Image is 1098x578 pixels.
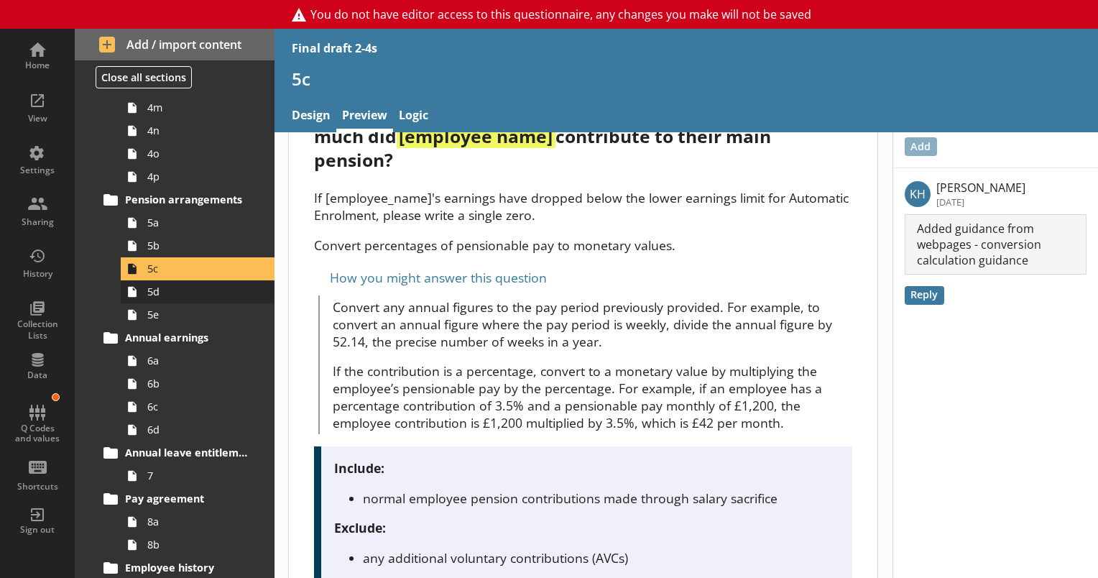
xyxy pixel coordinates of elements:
div: History [12,268,63,280]
span: 4n [147,124,255,137]
a: 4m [121,96,274,119]
span: 4p [147,170,255,183]
div: Q Codes and values [12,423,63,444]
a: 6c [121,395,274,418]
p: Convert any annual figures to the pay period previously provided. For example, to convert an annu... [333,298,852,350]
p: Added guidance from webpages - conversion calculation guidance [905,214,1087,275]
span: Annual leave entitlement [125,446,249,459]
span: 7 [147,469,255,482]
div: Home [12,60,63,71]
button: Close all sections [96,66,192,88]
li: Annual earnings6a6b6c6d [105,326,274,441]
div: Sharing [12,216,63,228]
span: 5a [147,216,255,229]
li: normal employee pension contributions made through salary sacrifice [363,490,840,507]
div: How you might answer this question [314,266,852,289]
span: Add / import content [99,37,251,52]
a: Annual leave entitlement [98,441,274,464]
a: 5c [121,257,274,280]
span: 4m [147,101,255,114]
p: If [employee_name]'s earnings have dropped below the lower earnings limit for Automatic Enrolment... [314,189,852,224]
span: 6a [147,354,255,367]
a: Annual earnings [98,326,274,349]
li: any additional voluntary contributions (AVCs) [363,549,840,566]
p: KH [905,181,931,207]
a: 6b [121,372,274,395]
p: [PERSON_NAME] [936,180,1025,196]
span: Annual earnings [125,331,249,344]
span: 4o [147,147,255,160]
a: Preview [336,101,393,132]
div: For the pay period that included , how much did contribute to their main pension? [314,101,852,172]
a: 5b [121,234,274,257]
span: Pay agreement [125,492,249,505]
div: Collection Lists [12,318,63,341]
div: Sign out [12,524,63,536]
a: 4p [121,165,274,188]
a: 7 [121,464,274,487]
a: 5a [121,211,274,234]
a: Logic [393,101,434,132]
p: If the contribution is a percentage, convert to a monetary value by multiplying the employee’s pe... [333,362,852,431]
a: 5d [121,280,274,303]
span: Employee history [125,561,249,574]
span: 5b [147,239,255,252]
li: Pay agreement8a8b [105,487,274,556]
div: Final draft 2-4s [292,40,377,56]
button: Add / import content [75,29,274,60]
span: 6b [147,377,255,390]
strong: [employee name] [397,124,555,148]
span: 5e [147,308,255,321]
li: Pension arrangements5a5b5c5d5e [105,188,274,326]
span: 5d [147,285,255,298]
a: 6d [121,418,274,441]
span: 8a [147,515,255,528]
span: 6d [147,423,255,436]
a: 8b [121,533,274,556]
div: Shortcuts [12,481,63,492]
div: Settings [12,165,63,176]
p: [DATE] [936,196,1025,208]
span: Pension arrangements [125,193,249,206]
div: Data [12,370,63,381]
a: 6a [121,349,274,372]
p: Convert percentages of pensionable pay to monetary values. [314,237,852,254]
div: View [12,113,63,124]
strong: Include: [334,459,384,477]
a: 4n [121,119,274,142]
span: 5c [147,262,255,275]
a: 5e [121,303,274,326]
button: Reply [905,286,944,305]
a: Pay agreement [98,487,274,510]
strong: Exclude: [334,519,386,536]
span: 6c [147,400,255,413]
h1: 5c [292,68,1081,90]
a: 4o [121,142,274,165]
li: Annual leave entitlement7 [105,441,274,487]
a: 8a [121,510,274,533]
span: 8b [147,538,255,551]
a: Pension arrangements [98,188,274,211]
a: Design [286,101,336,132]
